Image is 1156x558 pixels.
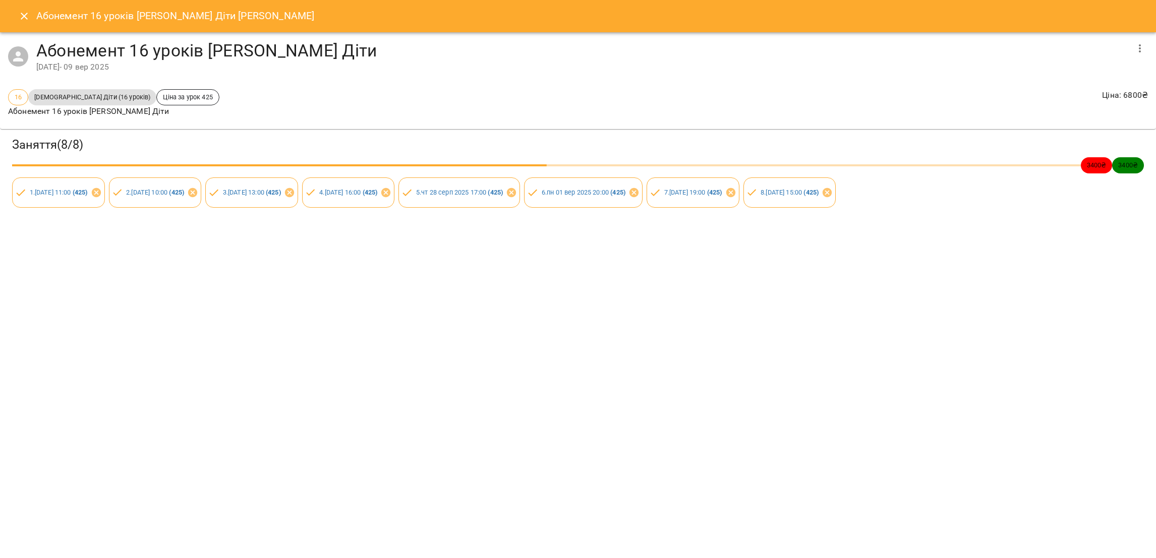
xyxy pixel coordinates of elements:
[9,92,28,102] span: 16
[1102,89,1148,101] p: Ціна : 6800 ₴
[36,8,315,24] h6: Абонемент 16 уроків [PERSON_NAME] Діти [PERSON_NAME]
[647,177,739,208] div: 7.[DATE] 19:00 (425)
[169,189,184,196] b: ( 425 )
[30,189,88,196] a: 1.[DATE] 11:00 (425)
[319,189,377,196] a: 4.[DATE] 16:00 (425)
[28,92,156,102] span: [DEMOGRAPHIC_DATA] Діти (16 уроків)
[803,189,819,196] b: ( 425 )
[542,189,625,196] a: 6.пн 01 вер 2025 20:00 (425)
[761,189,819,196] a: 8.[DATE] 15:00 (425)
[157,92,218,102] span: Ціна за урок 425
[109,177,202,208] div: 2.[DATE] 10:00 (425)
[126,189,184,196] a: 2.[DATE] 10:00 (425)
[73,189,88,196] b: ( 425 )
[302,177,395,208] div: 4.[DATE] 16:00 (425)
[664,189,722,196] a: 7.[DATE] 19:00 (425)
[12,177,105,208] div: 1.[DATE] 11:00 (425)
[12,4,36,28] button: Close
[707,189,722,196] b: ( 425 )
[205,177,298,208] div: 3.[DATE] 13:00 (425)
[266,189,281,196] b: ( 425 )
[524,177,643,208] div: 6.пн 01 вер 2025 20:00 (425)
[1081,160,1113,170] span: 3400 ₴
[223,189,281,196] a: 3.[DATE] 13:00 (425)
[610,189,625,196] b: ( 425 )
[398,177,520,208] div: 5.чт 28 серп 2025 17:00 (425)
[416,189,503,196] a: 5.чт 28 серп 2025 17:00 (425)
[1112,160,1144,170] span: 3400 ₴
[12,137,1144,153] h3: Заняття ( 8 / 8 )
[488,189,503,196] b: ( 425 )
[743,177,836,208] div: 8.[DATE] 15:00 (425)
[36,61,1128,73] div: [DATE] - 09 вер 2025
[36,40,1128,61] h4: Абонемент 16 уроків [PERSON_NAME] Діти
[8,105,219,117] p: Абонемент 16 уроків [PERSON_NAME] Діти
[363,189,378,196] b: ( 425 )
